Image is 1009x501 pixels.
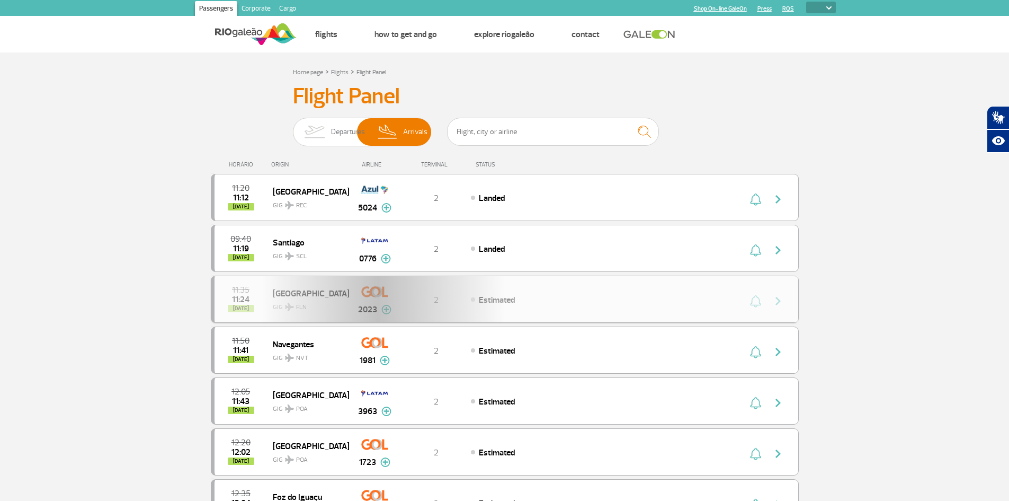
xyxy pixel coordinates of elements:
span: 2 [434,397,439,407]
span: 2 [434,346,439,356]
span: POA [296,405,308,414]
span: Arrivals [403,118,427,146]
img: mais-info-painel-voo.svg [381,254,391,263]
span: Estimated [479,397,515,407]
div: ORIGIN [271,161,349,168]
a: Press [757,5,772,12]
img: destiny_airplane.svg [285,354,294,362]
a: Contact [572,29,600,40]
button: Abrir tradutor de língua de sinais. [987,106,1009,129]
div: TERMINAL [401,161,470,168]
span: [GEOGRAPHIC_DATA] [273,439,341,453]
a: Corporate [237,1,275,18]
a: > [325,65,329,77]
span: 2025-08-26 12:35:00 [231,490,251,497]
span: [DATE] [228,203,254,210]
span: GIG [273,195,341,210]
span: Navegantes [273,337,341,351]
img: seta-direita-painel-voo.svg [772,397,784,409]
img: sino-painel-voo.svg [750,193,761,206]
span: 2025-08-26 12:20:00 [231,439,251,446]
button: Abrir recursos assistivos. [987,129,1009,153]
a: Home page [293,68,323,76]
span: Santiago [273,235,341,249]
img: seta-direita-painel-voo.svg [772,193,784,206]
span: 2025-08-26 11:19:07 [233,245,249,252]
img: sino-painel-voo.svg [750,346,761,358]
img: mais-info-painel-voo.svg [381,203,391,213]
span: 2 [434,447,439,458]
div: HORÁRIO [214,161,272,168]
a: How to get and go [374,29,437,40]
span: 1981 [360,354,376,367]
img: seta-direita-painel-voo.svg [772,447,784,460]
img: sino-painel-voo.svg [750,447,761,460]
span: Estimated [479,346,515,356]
a: Flights [315,29,337,40]
span: [DATE] [228,407,254,414]
span: [DATE] [228,356,254,363]
img: destiny_airplane.svg [285,252,294,260]
span: 2025-08-26 11:41:00 [233,347,248,354]
span: 2025-08-26 11:43:00 [232,398,249,405]
span: 2025-08-26 11:50:00 [232,337,249,345]
img: slider-embarque [298,118,331,146]
div: Plugin de acessibilidade da Hand Talk. [987,106,1009,153]
span: Landed [479,193,505,204]
a: RQS [782,5,794,12]
span: 5024 [358,201,377,214]
span: 0776 [359,252,377,265]
span: 2025-08-26 11:12:10 [233,194,249,201]
input: Flight, city or airline [447,118,659,146]
img: destiny_airplane.svg [285,455,294,464]
span: 3963 [358,405,377,418]
span: GIG [273,348,341,363]
span: 2 [434,193,439,204]
img: destiny_airplane.svg [285,201,294,209]
span: POA [296,455,308,465]
span: [GEOGRAPHIC_DATA] [273,388,341,402]
div: AIRLINE [349,161,401,168]
a: Passengers [195,1,237,18]
a: Flights [331,68,349,76]
img: mais-info-painel-voo.svg [380,356,390,365]
span: 2 [434,244,439,254]
span: 2025-08-26 12:05:00 [231,388,250,395]
span: 2025-08-26 09:40:00 [230,235,251,243]
span: GIG [273,246,341,261]
span: SCL [296,252,307,261]
img: mais-info-painel-voo.svg [380,458,390,467]
img: seta-direita-painel-voo.svg [772,346,784,358]
span: Departures [331,118,365,146]
a: Explore RIOgaleão [474,29,534,40]
img: slider-desembarque [372,118,404,146]
span: NVT [296,354,308,363]
span: 2025-08-26 12:02:00 [231,449,251,456]
span: REC [296,201,307,210]
img: seta-direita-painel-voo.svg [772,244,784,257]
a: Cargo [275,1,300,18]
span: [GEOGRAPHIC_DATA] [273,184,341,198]
a: Flight Panel [356,68,386,76]
h3: Flight Panel [293,83,717,110]
span: [DATE] [228,254,254,261]
span: GIG [273,399,341,414]
img: destiny_airplane.svg [285,405,294,413]
span: 1723 [359,456,376,469]
span: GIG [273,450,341,465]
img: sino-painel-voo.svg [750,397,761,409]
span: Landed [479,244,505,254]
span: 2025-08-26 11:20:00 [232,184,249,192]
a: Shop On-line GaleOn [694,5,747,12]
img: mais-info-painel-voo.svg [381,407,391,416]
span: [DATE] [228,458,254,465]
div: STATUS [470,161,557,168]
a: > [351,65,354,77]
span: Estimated [479,447,515,458]
img: sino-painel-voo.svg [750,244,761,257]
